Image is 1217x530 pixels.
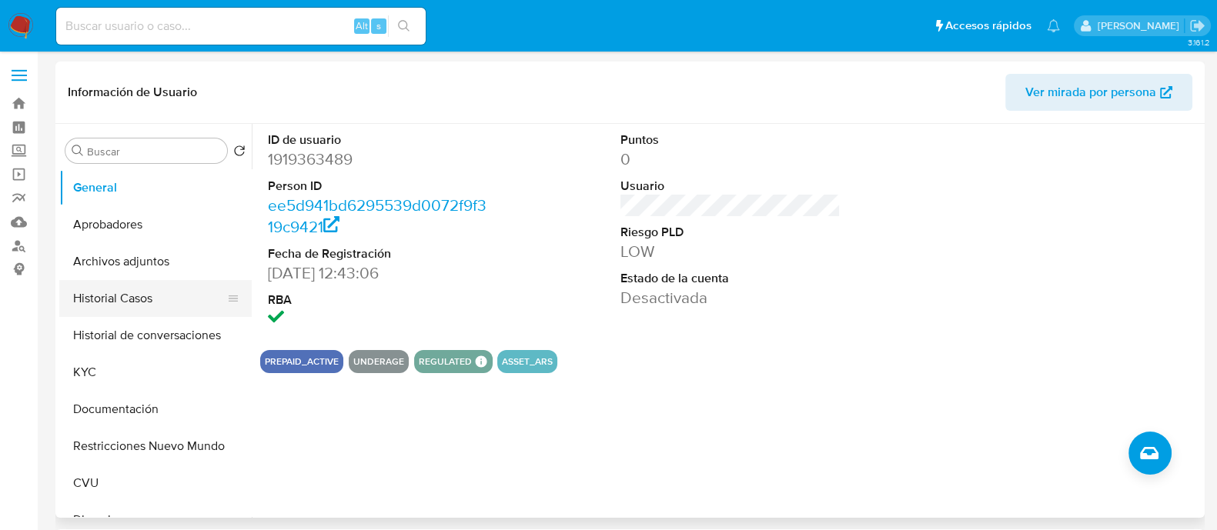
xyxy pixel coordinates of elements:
dd: 1919363489 [268,148,488,170]
dt: Usuario [620,178,841,195]
dt: Riesgo PLD [620,224,841,241]
dd: 0 [620,148,841,170]
dt: Person ID [268,178,488,195]
dt: Puntos [620,132,841,148]
dd: LOW [620,241,841,262]
button: Buscar [72,145,84,157]
p: roxana.vasquez@mercadolibre.com [1097,18,1184,33]
button: search-icon [388,15,420,37]
button: Aprobadores [59,206,252,243]
a: Notificaciones [1047,19,1060,32]
button: Volver al orden por defecto [233,145,246,162]
input: Buscar [87,145,221,158]
button: Archivos adjuntos [59,243,252,280]
span: Accesos rápidos [945,18,1031,34]
button: Historial de conversaciones [59,317,252,354]
button: Ver mirada por persona [1005,74,1192,111]
h1: Información de Usuario [68,85,197,100]
a: ee5d941bd6295539d0072f9f319c9421 [268,194,486,238]
button: Restricciones Nuevo Mundo [59,428,252,465]
dt: RBA [268,292,488,308]
button: KYC [59,354,252,391]
span: Alt [356,18,368,33]
button: Historial Casos [59,280,239,317]
button: CVU [59,465,252,502]
dd: [DATE] 12:43:06 [268,262,488,284]
button: General [59,169,252,206]
dt: Estado de la cuenta [620,270,841,287]
button: Documentación [59,391,252,428]
a: Salir [1189,18,1205,34]
dt: Fecha de Registración [268,245,488,262]
span: Ver mirada por persona [1025,74,1156,111]
span: s [376,18,381,33]
dt: ID de usuario [268,132,488,148]
input: Buscar usuario o caso... [56,16,426,36]
dd: Desactivada [620,287,841,308]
